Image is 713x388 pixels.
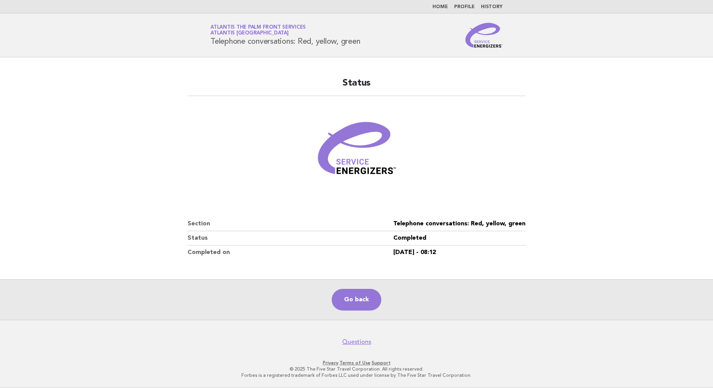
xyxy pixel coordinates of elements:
dt: Section [188,217,393,231]
a: Support [372,360,391,366]
h1: Telephone conversations: Red, yellow, green [210,25,360,45]
h2: Status [188,77,525,96]
span: Atlantis [GEOGRAPHIC_DATA] [210,31,289,36]
dt: Completed on [188,246,393,259]
p: · · [119,360,594,366]
a: Home [432,5,448,9]
a: Profile [454,5,475,9]
a: Terms of Use [339,360,370,366]
p: Forbes is a registered trademark of Forbes LLC used under license by The Five Star Travel Corpora... [119,372,594,378]
a: History [481,5,503,9]
dd: [DATE] - 08:12 [393,246,525,259]
a: Go back [332,289,381,311]
img: Service Energizers [465,23,503,48]
img: Verified [310,105,403,198]
dd: Telephone conversations: Red, yellow, green [393,217,525,231]
dt: Status [188,231,393,246]
a: Atlantis The Palm Front ServicesAtlantis [GEOGRAPHIC_DATA] [210,25,306,36]
dd: Completed [393,231,525,246]
a: Privacy [323,360,338,366]
p: © 2025 The Five Star Travel Corporation. All rights reserved. [119,366,594,372]
a: Questions [342,338,371,346]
